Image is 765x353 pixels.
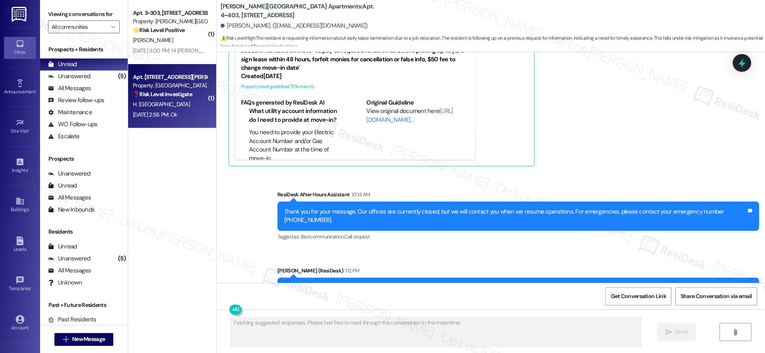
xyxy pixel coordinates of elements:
a: Inbox [4,37,36,58]
div: (5) [116,252,128,265]
span: H. [GEOGRAPHIC_DATA] [133,101,190,108]
div: Prospects + Residents [40,45,128,54]
div: Review follow-ups [48,96,104,105]
span: Call request [344,233,369,240]
li: What utility account information do I need to provide at move-in? [249,107,344,124]
span: Bad communication , [301,233,344,240]
div: Unread [48,182,77,190]
i:  [63,336,69,343]
b: FAQs generated by ResiDesk AI [241,99,324,107]
li: You need to provide your Electric Account Number and/or Gas Account Number at the time of move-in. [249,128,344,163]
div: Property level guideline ( 73 % match) [241,83,469,91]
div: Thank you for your message. Our offices are currently closed, but we will contact you when we res... [284,208,746,225]
div: Residents [40,228,128,236]
strong: ❓ Risk Level: Investigate [133,91,192,98]
strong: 🌟 Risk Level: Positive [133,26,185,34]
input: All communities [52,20,107,33]
button: New Message [54,333,114,346]
b: Original Guideline [366,99,414,107]
span: Share Conversation via email [681,292,752,301]
span: : The resident is requesting information about early lease termination due to a job relocation. T... [221,34,765,51]
div: Unread [48,242,77,251]
a: Leads [4,234,36,256]
div: [PERSON_NAME] (ResiDesk) [277,266,759,278]
label: Viewing conversations for [48,8,120,20]
div: 1:12 PM [343,266,359,275]
div: Unanswered [48,169,90,178]
div: Maintenance [48,108,92,117]
div: Unknown [48,278,82,287]
i:  [732,329,738,335]
div: Unread [48,60,77,69]
span: [PERSON_NAME] [133,36,173,44]
b: [PERSON_NAME][GEOGRAPHIC_DATA] Apartments: Apt. 4~403, [STREET_ADDRESS] [221,2,381,20]
a: [URL][DOMAIN_NAME]… [366,107,453,123]
span: • [36,88,37,93]
div: Apt. 3~303, [STREET_ADDRESS] [133,9,207,17]
div: ResiDesk After Hours Assistant [277,190,759,202]
div: [DATE] 2:56 PM: Ok [133,111,177,118]
span: Send [675,328,687,336]
div: 10:14 AM [349,190,370,199]
button: Share Conversation via email [675,287,757,305]
textarea: Fetching suggested responses. Please feel free to read through the conversation in the meantime. [231,317,641,347]
div: Prospects [40,155,128,163]
button: Get Conversation Link [605,287,671,305]
a: Templates • [4,273,36,295]
div: Past Residents [48,315,96,324]
img: ResiDesk Logo [12,7,28,22]
div: All Messages [48,194,91,202]
div: (5) [116,70,128,83]
div: New Inbounds [48,206,94,214]
a: Buildings [4,194,36,216]
div: 'ResProp - [PERSON_NAME][GEOGRAPHIC_DATA] Apartments: Provide utility account numbers at move-in,... [241,32,469,73]
i:  [111,24,115,30]
div: All Messages [48,84,91,93]
span: • [31,284,32,290]
button: Send [657,323,696,341]
a: Insights • [4,155,36,177]
strong: ⚠️ Risk Level: High [221,35,255,41]
div: View original document here [366,107,469,124]
a: Account [4,313,36,334]
a: Site Visit • [4,116,36,137]
div: Escalate [48,132,79,141]
div: Past + Future Residents [40,301,128,309]
div: Apt. [STREET_ADDRESS][PERSON_NAME] [133,73,207,81]
div: Tagged as: [277,231,759,242]
i:  [665,329,671,335]
div: Property: [PERSON_NAME][GEOGRAPHIC_DATA] Apartments [133,17,207,26]
span: New Message [72,335,105,343]
div: [PERSON_NAME]. ([EMAIL_ADDRESS][DOMAIN_NAME]) [221,22,368,30]
div: Created [DATE] [241,72,469,81]
span: • [28,166,29,172]
div: Property: [GEOGRAPHIC_DATA] Apartments [133,81,207,90]
div: Unanswered [48,72,90,81]
span: Get Conversation Link [610,292,666,301]
div: WO Follow-ups [48,120,97,129]
div: All Messages [48,266,91,275]
div: Unanswered [48,254,90,263]
span: • [29,127,30,133]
